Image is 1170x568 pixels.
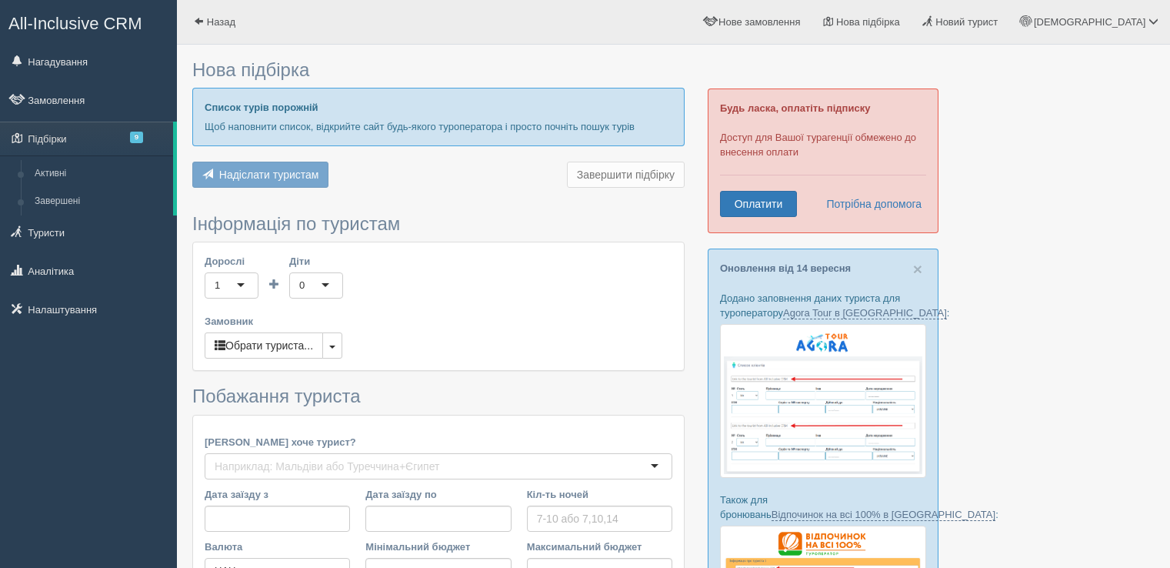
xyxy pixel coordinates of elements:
span: All-Inclusive CRM [8,14,142,33]
b: Будь ласка, оплатіть підписку [720,102,870,114]
label: [PERSON_NAME] хоче турист? [205,435,672,449]
span: 9 [130,132,143,143]
h3: Нова підбірка [192,60,685,80]
h3: Інформація по туристам [192,214,685,234]
p: Додано заповнення даних туриста для туроператору : [720,291,926,320]
label: Дата заїзду по [365,487,511,502]
b: Список турів порожній [205,102,318,113]
a: Відпочинок на всі 100% в [GEOGRAPHIC_DATA] [772,509,995,521]
a: Agora Tour в [GEOGRAPHIC_DATA] [783,307,947,319]
span: [DEMOGRAPHIC_DATA] [1034,16,1145,28]
span: Нова підбірка [836,16,900,28]
div: 1 [215,278,220,293]
span: Надіслати туристам [219,169,319,181]
span: Побажання туриста [192,386,361,406]
label: Кіл-ть ночей [527,487,672,502]
a: Потрібна допомога [816,191,922,217]
span: Нове замовлення [718,16,800,28]
input: 7-10 або 7,10,14 [527,506,672,532]
span: Назад [207,16,235,28]
label: Максимальний бюджет [527,540,672,554]
button: Надіслати туристам [192,162,328,188]
label: Валюта [205,540,350,554]
div: Доступ для Вашої турагенції обмежено до внесення оплати [708,89,938,233]
label: Замовник [205,314,672,329]
p: Також для бронювань : [720,493,926,522]
img: agora-tour-%D1%84%D0%BE%D1%80%D0%BC%D0%B0-%D0%B1%D1%80%D0%BE%D0%BD%D1%8E%D0%B2%D0%B0%D0%BD%D0%BD%... [720,324,926,478]
label: Дата заїзду з [205,487,350,502]
div: 0 [299,278,305,293]
label: Мінімальний бюджет [365,540,511,554]
a: Оплатити [720,191,797,217]
span: × [913,260,922,278]
button: Close [913,261,922,277]
button: Завершити підбірку [567,162,685,188]
a: Активні [28,160,173,188]
a: Оновлення від 14 вересня [720,262,851,274]
input: Наприклад: Мальдіви або Туреччина+Єгипет [215,459,445,474]
a: Завершені [28,188,173,216]
label: Дорослі [205,254,258,269]
button: Обрати туриста... [205,332,323,359]
p: Щоб наповнити список, відкрийте сайт будь-якого туроператора і просто почніть пошук турів [205,119,672,134]
span: Новий турист [935,16,998,28]
a: All-Inclusive CRM [1,1,176,43]
label: Діти [289,254,343,269]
